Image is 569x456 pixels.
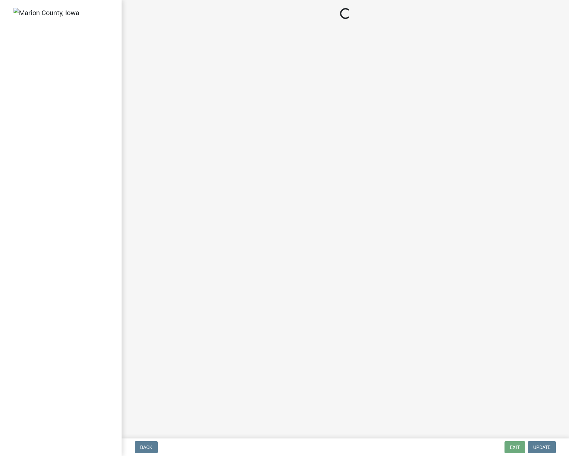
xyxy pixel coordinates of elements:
[505,441,525,453] button: Exit
[528,441,556,453] button: Update
[140,445,152,450] span: Back
[135,441,158,453] button: Back
[533,445,550,450] span: Update
[14,8,79,18] img: Marion County, Iowa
